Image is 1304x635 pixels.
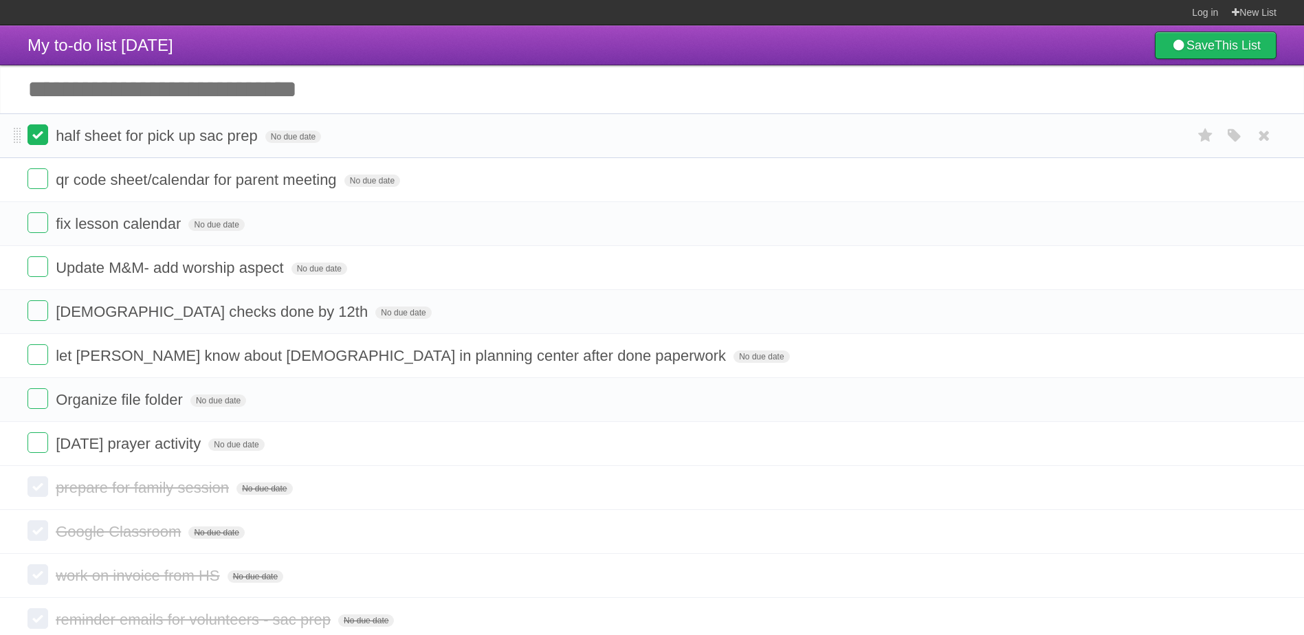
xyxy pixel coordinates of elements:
label: Done [27,476,48,497]
b: This List [1215,38,1261,52]
span: reminder emails for volunteers - sac prep [56,611,334,628]
label: Done [27,256,48,277]
label: Done [27,212,48,233]
span: No due date [265,131,321,143]
span: No due date [188,526,244,539]
label: Done [27,564,48,585]
span: No due date [188,219,244,231]
span: No due date [228,570,283,583]
a: SaveThis List [1155,32,1277,59]
label: Done [27,344,48,365]
span: prepare for family session [56,479,232,496]
span: No due date [190,394,246,407]
span: My to-do list [DATE] [27,36,173,54]
label: Done [27,432,48,453]
span: Google Classroom [56,523,184,540]
span: let [PERSON_NAME] know about [DEMOGRAPHIC_DATA] in planning center after done paperwork [56,347,729,364]
span: No due date [344,175,400,187]
label: Done [27,168,48,189]
span: half sheet for pick up sac prep [56,127,261,144]
label: Done [27,608,48,629]
span: No due date [375,307,431,319]
span: No due date [291,263,347,275]
label: Done [27,388,48,409]
span: Organize file folder [56,391,186,408]
label: Done [27,520,48,541]
span: qr code sheet/calendar for parent meeting [56,171,340,188]
span: No due date [236,482,292,495]
span: Update M&M- add worship aspect [56,259,287,276]
span: No due date [733,350,789,363]
span: work on invoice from HS [56,567,223,584]
label: Done [27,124,48,145]
label: Star task [1193,124,1219,147]
span: No due date [208,438,264,451]
label: Done [27,300,48,321]
span: No due date [338,614,394,627]
span: fix lesson calendar [56,215,184,232]
span: [DATE] prayer activity [56,435,204,452]
span: [DEMOGRAPHIC_DATA] checks done by 12th [56,303,371,320]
